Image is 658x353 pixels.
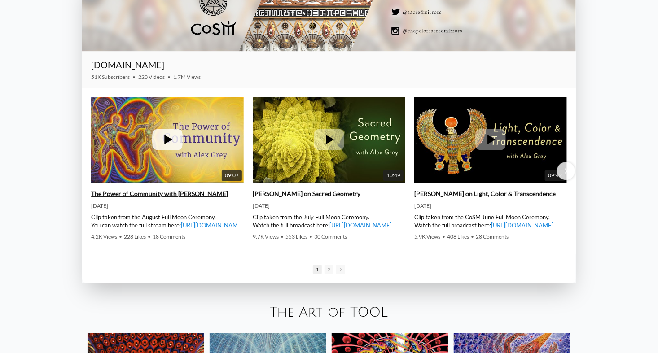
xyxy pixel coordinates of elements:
a: Alex Grey on Light, Color & Transcendence 09:42 [414,97,567,183]
div: [DATE] [414,202,567,209]
div: Clip taken from the August Full Moon Ceremony. You can watch the full stream here: | [PERSON_NAME... [91,213,244,229]
a: [PERSON_NAME] on Sacred Geometry [253,190,360,198]
span: 10:49 [383,170,404,181]
a: Alex Grey on Sacred Geometry 10:49 [253,97,405,183]
a: [PERSON_NAME] on Light, Color & Transcendence [414,190,556,198]
a: The Power of Community with Alex Grey 09:07 [91,97,244,183]
span: • [148,233,151,240]
span: 09:07 [222,170,242,181]
img: Alex Grey on Sacred Geometry [253,83,405,197]
span: • [167,74,171,80]
a: [URL][DOMAIN_NAME] [181,222,243,229]
span: 553 Likes [285,233,307,240]
span: • [471,233,474,240]
a: The Art of TOOL [270,305,388,320]
span: 1 [313,265,322,274]
span: • [442,233,445,240]
span: 30 Comments [314,233,347,240]
span: 18 Comments [153,233,185,240]
span: 4.2K Views [91,233,117,240]
a: [DOMAIN_NAME] [91,59,164,70]
span: 51K Subscribers [91,74,130,80]
img: Alex Grey on Light, Color & Transcendence [414,83,567,197]
a: The Power of Community with [PERSON_NAME] [91,190,228,198]
span: 9.7K Views [253,233,279,240]
img: The Power of Community with Alex Grey [91,83,244,197]
span: 1.7M Views [173,74,201,80]
span: • [132,74,136,80]
div: Clip taken from the July Full Moon Ceremony. Watch the full broadcast here: | [PERSON_NAME] | ► W... [253,213,405,229]
span: • [281,233,284,240]
span: 09:42 [545,170,565,181]
span: • [309,233,312,240]
span: 408 Likes [447,233,469,240]
a: [URL][DOMAIN_NAME] [491,222,553,229]
span: 28 Comments [476,233,509,240]
div: [DATE] [91,202,244,209]
span: 5.9K Views [414,233,440,240]
span: 228 Likes [124,233,146,240]
iframe: Subscribe to CoSM.TV on YouTube [513,63,567,74]
span: • [119,233,122,240]
div: [DATE] [253,202,405,209]
span: 2 [325,265,333,274]
a: [URL][DOMAIN_NAME] [329,222,392,229]
span: 220 Videos [138,74,165,80]
div: Clip taken from the CoSM June Full Moon Ceremony. Watch the full broadcast here: | [PERSON_NAME] ... [414,213,567,229]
